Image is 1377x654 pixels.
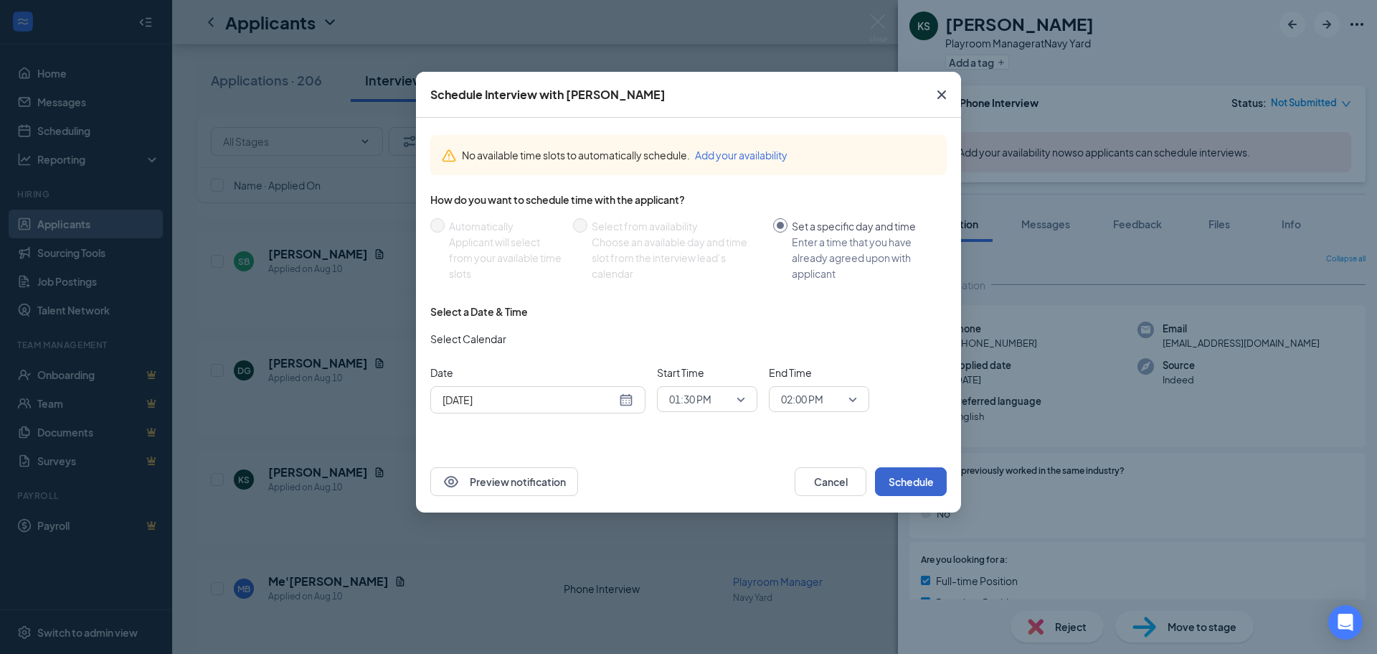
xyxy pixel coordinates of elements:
[695,147,787,163] button: Add your availability
[430,331,506,347] span: Select Calendar
[430,365,645,380] span: Date
[1328,605,1363,640] div: Open Intercom Messenger
[657,365,757,380] span: Start Time
[792,218,935,234] div: Set a specific day and time
[430,467,578,496] button: EyePreview notification
[933,86,950,103] svg: Cross
[442,149,456,163] svg: Warning
[922,72,961,118] button: Close
[875,467,947,496] button: Schedule
[592,234,762,281] div: Choose an available day and time slot from the interview lead’s calendar
[781,388,823,410] span: 02:00 PM
[792,234,935,281] div: Enter a time that you have already agreed upon with applicant
[592,218,762,234] div: Select from availability
[430,192,947,207] div: How do you want to schedule time with the applicant?
[430,87,666,103] div: Schedule Interview with [PERSON_NAME]
[449,234,562,281] div: Applicant will select from your available time slots
[769,365,869,380] span: End Time
[795,467,866,496] button: Cancel
[449,218,562,234] div: Automatically
[430,304,528,319] div: Select a Date & Time
[669,388,711,410] span: 01:30 PM
[443,473,460,490] svg: Eye
[443,392,616,408] input: Aug 26, 2025
[462,147,935,163] div: No available time slots to automatically schedule.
